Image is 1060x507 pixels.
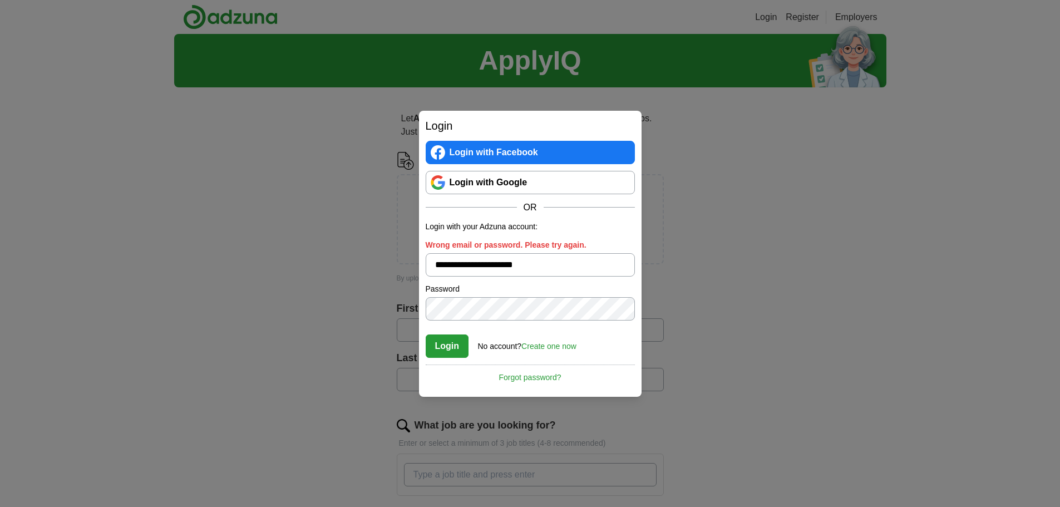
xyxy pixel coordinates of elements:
button: Login [426,334,469,358]
p: Login with your Adzuna account: [426,221,635,233]
a: Login with Google [426,171,635,194]
label: Password [426,283,635,295]
a: Forgot password? [426,365,635,383]
div: No account? [478,334,576,352]
span: OR [517,201,544,214]
a: Login with Facebook [426,141,635,164]
h2: Login [426,117,635,134]
label: Wrong email or password. Please try again. [426,239,635,251]
a: Create one now [521,342,576,351]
